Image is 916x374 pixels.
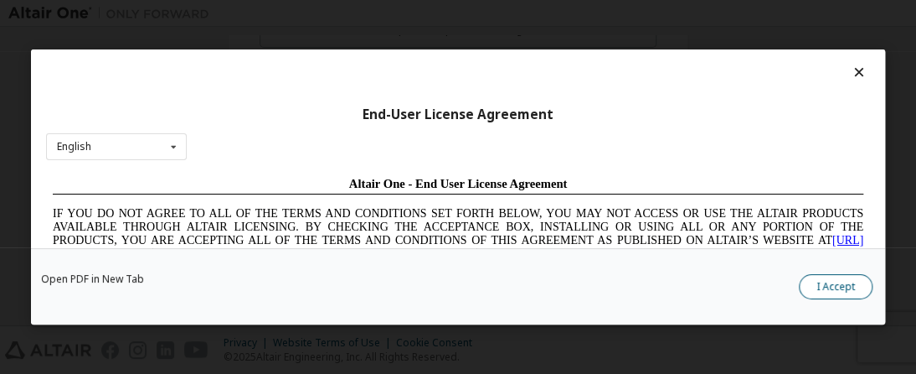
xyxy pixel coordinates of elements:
div: English [57,142,91,152]
a: Open PDF in New Tab [41,274,144,284]
span: Altair One - End User License Agreement [303,7,522,20]
span: IF YOU DO NOT AGREE TO ALL OF THE TERMS AND CONDITIONS SET FORTH BELOW, YOU MAY NOT ACCESS OR USE... [7,37,817,157]
div: End-User License Agreement [46,106,870,123]
a: [URL][DOMAIN_NAME] [7,64,817,90]
button: I Accept [799,274,872,299]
